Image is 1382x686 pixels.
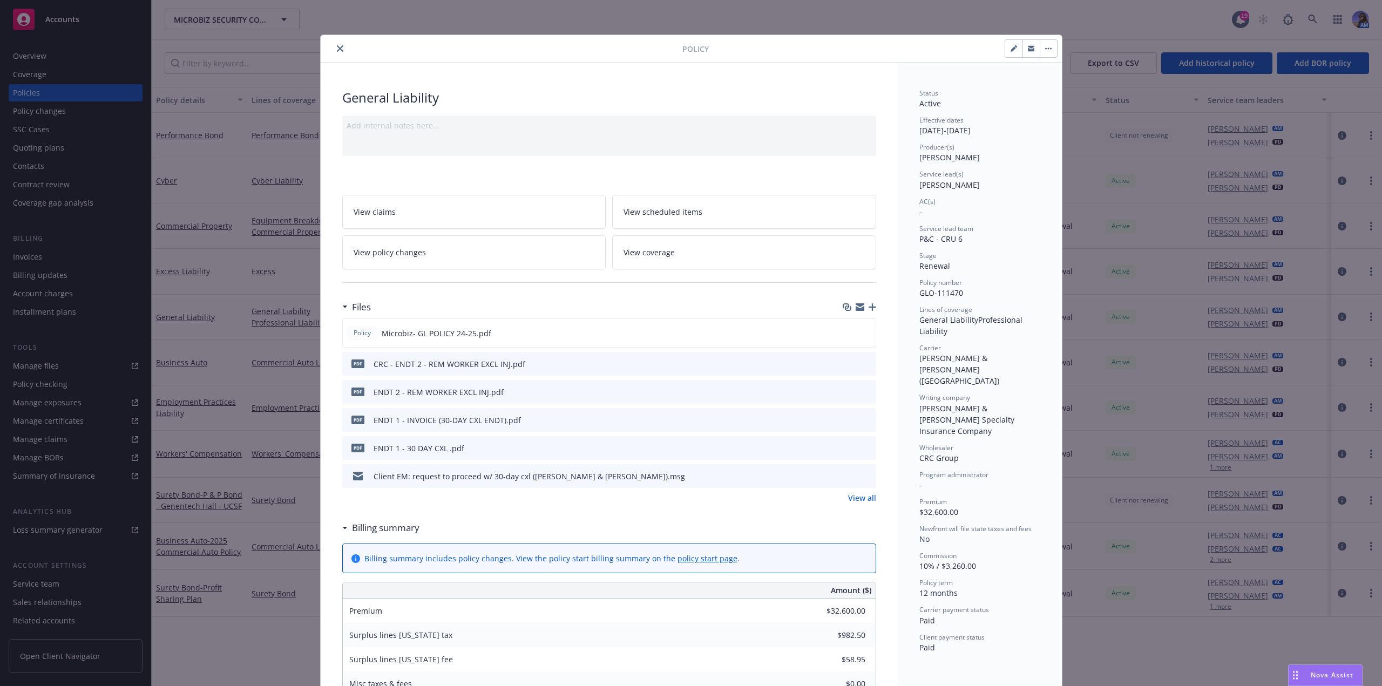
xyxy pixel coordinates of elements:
[354,247,426,258] span: View policy changes
[919,116,1040,136] div: [DATE] - [DATE]
[845,471,853,482] button: download file
[919,393,970,402] span: Writing company
[919,315,978,325] span: General Liability
[862,358,872,370] button: preview file
[919,180,980,190] span: [PERSON_NAME]
[349,606,382,616] span: Premium
[349,630,452,640] span: Surplus lines [US_STATE] tax
[919,98,941,108] span: Active
[919,642,935,653] span: Paid
[919,251,937,260] span: Stage
[844,328,853,339] button: download file
[919,588,958,598] span: 12 months
[351,416,364,424] span: pdf
[919,507,958,517] span: $32,600.00
[354,206,396,218] span: View claims
[1288,664,1363,686] button: Nova Assist
[919,169,964,179] span: Service lead(s)
[919,561,976,571] span: 10% / $3,260.00
[334,42,347,55] button: close
[831,585,871,596] span: Amount ($)
[862,471,872,482] button: preview file
[349,654,453,664] span: Surplus lines [US_STATE] fee
[624,247,675,258] span: View coverage
[352,300,371,314] h3: Files
[919,480,922,490] span: -
[624,206,702,218] span: View scheduled items
[678,553,737,563] a: policy start page
[342,521,419,535] div: Billing summary
[919,234,963,244] span: P&C - CRU 6
[612,235,876,269] a: View coverage
[862,386,872,398] button: preview file
[919,633,985,642] span: Client payment status
[919,152,980,162] span: [PERSON_NAME]
[862,443,872,454] button: preview file
[1311,670,1353,680] span: Nova Assist
[919,343,941,352] span: Carrier
[374,358,525,370] div: CRC - ENDT 2 - REM WORKER EXCL INJ.pdf
[382,328,491,339] span: Microbiz- GL POLICY 24-25.pdf
[919,261,950,271] span: Renewal
[374,443,464,454] div: ENDT 1 - 30 DAY CXL .pdf
[351,328,373,338] span: Policy
[919,497,947,506] span: Premium
[351,359,364,368] span: pdf
[845,358,853,370] button: download file
[1289,665,1302,685] div: Drag to move
[802,603,872,619] input: 0.00
[845,415,853,426] button: download file
[342,235,606,269] a: View policy changes
[919,142,954,152] span: Producer(s)
[845,443,853,454] button: download file
[351,444,364,452] span: pdf
[919,534,930,544] span: No
[919,116,964,125] span: Effective dates
[919,605,989,614] span: Carrier payment status
[862,328,871,339] button: preview file
[351,388,364,396] span: pdf
[342,300,371,314] div: Files
[919,551,957,560] span: Commission
[919,403,1017,436] span: [PERSON_NAME] & [PERSON_NAME] Specialty Insurance Company
[919,353,999,386] span: [PERSON_NAME] & [PERSON_NAME] ([GEOGRAPHIC_DATA])
[919,207,922,217] span: -
[919,305,972,314] span: Lines of coverage
[374,471,685,482] div: Client EM: request to proceed w/ 30-day cxl ([PERSON_NAME] & [PERSON_NAME]).msg
[919,453,959,463] span: CRC Group
[612,195,876,229] a: View scheduled items
[919,197,936,206] span: AC(s)
[919,224,973,233] span: Service lead team
[919,315,1025,336] span: Professional Liability
[802,651,872,668] input: 0.00
[347,120,872,131] div: Add internal notes here...
[919,89,938,98] span: Status
[352,521,419,535] h3: Billing summary
[848,492,876,504] a: View all
[342,89,876,107] div: General Liability
[919,288,963,298] span: GLO-111470
[919,578,953,587] span: Policy term
[845,386,853,398] button: download file
[919,524,1032,533] span: Newfront will file state taxes and fees
[802,627,872,643] input: 0.00
[862,415,872,426] button: preview file
[919,278,962,287] span: Policy number
[374,386,504,398] div: ENDT 2 - REM WORKER EXCL INJ.pdf
[919,615,935,626] span: Paid
[374,415,521,426] div: ENDT 1 - INVOICE (30-DAY CXL ENDT).pdf
[364,553,740,564] div: Billing summary includes policy changes. View the policy start billing summary on the .
[919,470,988,479] span: Program administrator
[919,443,953,452] span: Wholesaler
[682,43,709,55] span: Policy
[342,195,606,229] a: View claims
